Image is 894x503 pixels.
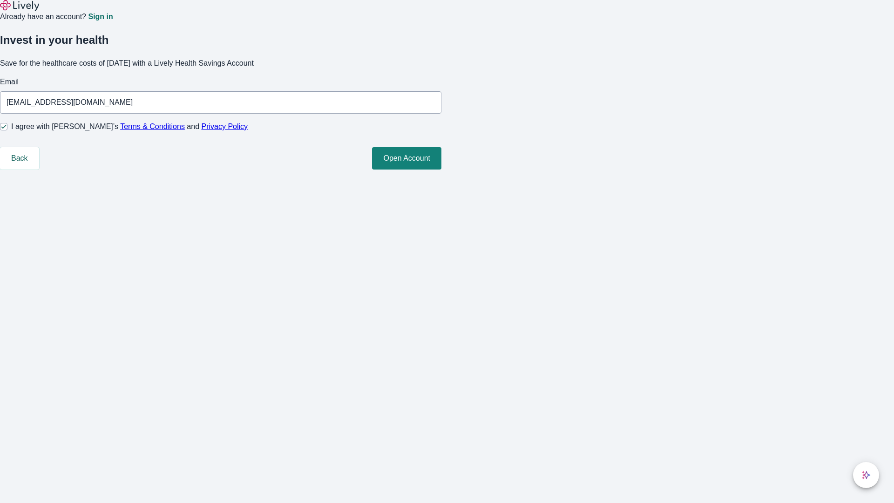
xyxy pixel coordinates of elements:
button: chat [853,462,879,488]
a: Privacy Policy [202,122,248,130]
svg: Lively AI Assistant [861,470,871,480]
button: Open Account [372,147,441,170]
a: Terms & Conditions [120,122,185,130]
span: I agree with [PERSON_NAME]’s and [11,121,248,132]
a: Sign in [88,13,113,20]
